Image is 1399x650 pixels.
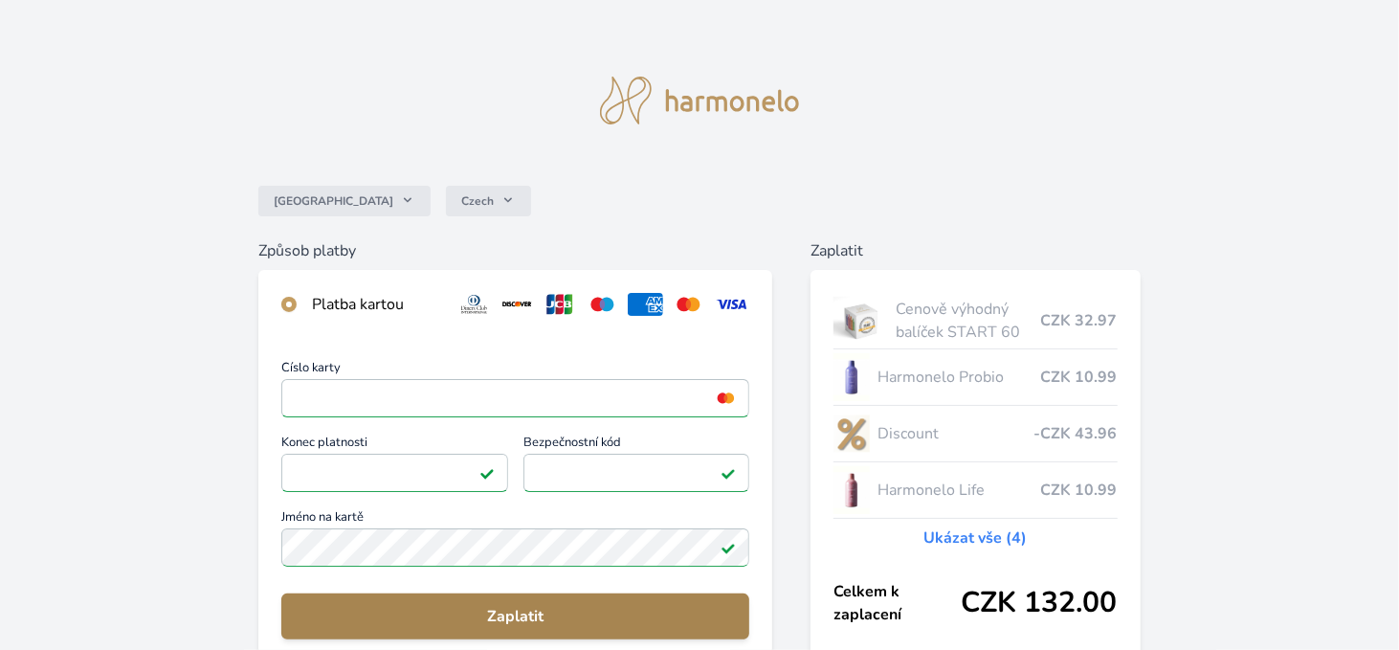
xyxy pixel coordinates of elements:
h6: Zaplatit [811,239,1141,262]
button: Zaplatit [281,594,749,639]
img: Platné pole [479,465,495,481]
span: Zaplatit [297,605,734,628]
button: Czech [446,186,531,216]
img: Platné pole [721,465,736,481]
img: visa.svg [714,293,749,316]
span: CZK 10.99 [1041,479,1118,502]
iframe: Iframe pro datum vypršení platnosti [290,459,499,486]
span: [GEOGRAPHIC_DATA] [274,193,393,209]
button: [GEOGRAPHIC_DATA] [258,186,431,216]
img: mc [713,390,739,407]
span: Harmonelo Life [877,479,1041,502]
img: logo.svg [600,77,799,124]
span: Celkem k zaplacení [833,580,962,626]
span: CZK 132.00 [962,586,1118,620]
img: mc.svg [671,293,706,316]
a: Ukázat vše (4) [923,527,1027,549]
img: start.jpg [833,297,888,345]
span: Cenově výhodný balíček START 60 [896,298,1041,344]
span: Konec platnosti [281,437,507,454]
img: jcb.svg [543,293,578,316]
img: diners.svg [456,293,492,316]
img: maestro.svg [585,293,620,316]
span: Harmonelo Probio [877,366,1041,389]
img: discover.svg [500,293,535,316]
h6: Způsob platby [258,239,772,262]
div: Platba kartou [312,293,440,316]
span: Czech [461,193,494,209]
img: discount-lo.png [833,410,870,458]
span: -CZK 43.96 [1034,422,1118,445]
img: CLEAN_LIFE_se_stinem_x-lo.jpg [833,466,870,514]
iframe: Iframe pro číslo karty [290,385,741,412]
iframe: Iframe pro bezpečnostní kód [532,459,741,486]
span: Číslo karty [281,362,749,379]
input: Jméno na kartěPlatné pole [281,528,749,567]
img: Platné pole [721,540,736,555]
span: Jméno na kartě [281,511,749,528]
span: CZK 32.97 [1041,309,1118,332]
span: Discount [877,422,1034,445]
img: amex.svg [628,293,663,316]
span: Bezpečnostní kód [523,437,749,454]
img: CLEAN_PROBIO_se_stinem_x-lo.jpg [833,353,870,401]
span: CZK 10.99 [1041,366,1118,389]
